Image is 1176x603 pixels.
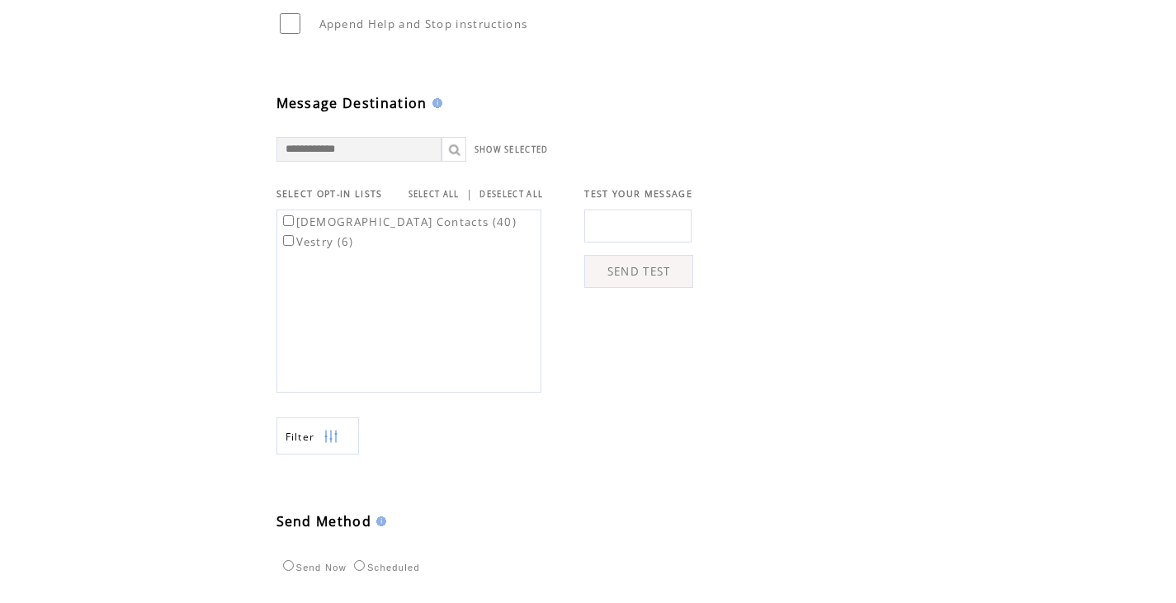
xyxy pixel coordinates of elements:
input: [DEMOGRAPHIC_DATA] Contacts (40) [283,215,294,226]
a: SELECT ALL [409,189,460,200]
a: SEND TEST [584,255,693,288]
input: Scheduled [354,560,365,571]
label: [DEMOGRAPHIC_DATA] Contacts (40) [280,214,517,229]
label: Scheduled [350,563,420,572]
input: Send Now [283,560,294,571]
span: Send Method [276,512,372,530]
span: | [466,186,473,201]
a: SHOW SELECTED [475,144,549,155]
img: help.gif [371,516,386,526]
span: Append Help and Stop instructions [319,16,528,31]
label: Vestry (6) [280,234,354,249]
input: Vestry (6) [283,235,294,246]
a: DESELECT ALL [479,189,543,200]
span: SELECT OPT-IN LISTS [276,188,383,200]
img: help.gif [427,98,442,108]
label: Send Now [279,563,347,572]
span: TEST YOUR MESSAGE [584,188,692,200]
span: Message Destination [276,94,427,112]
a: Filter [276,417,359,455]
img: filters.png [324,418,338,455]
span: Show filters [286,430,315,444]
